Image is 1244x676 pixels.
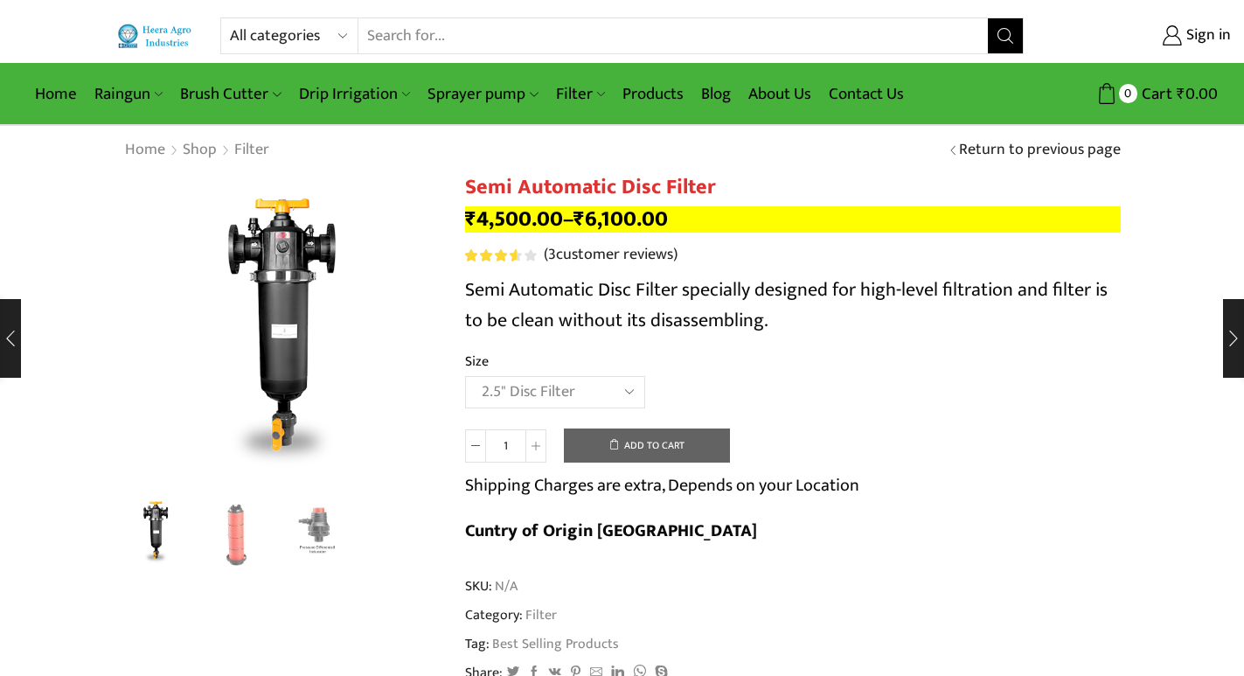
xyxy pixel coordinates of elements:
[171,73,289,115] a: Brush Cutter
[419,73,546,115] a: Sprayer pump
[233,139,270,162] a: Filter
[281,498,354,568] li: 3 / 3
[124,139,270,162] nav: Breadcrumb
[465,249,536,261] div: Rated 3.67 out of 5
[281,498,354,571] a: Preesure-inducater
[465,516,757,546] b: Cuntry of Origin [GEOGRAPHIC_DATA]
[26,73,86,115] a: Home
[547,73,614,115] a: Filter
[182,139,218,162] a: Shop
[820,73,913,115] a: Contact Us
[200,498,273,568] li: 2 / 3
[465,352,489,372] label: Size
[1182,24,1231,47] span: Sign in
[465,201,476,237] span: ₹
[490,634,619,654] a: Best Selling Products
[523,603,557,626] a: Filter
[124,139,166,162] a: Home
[544,244,678,267] a: (3customer reviews)
[465,274,1108,337] span: Semi Automatic Disc Filter specially designed for high-level filtration and filter is to be clean...
[492,576,518,596] span: N/A
[200,498,273,571] a: Disc-Filter
[465,206,1121,233] p: –
[120,496,192,568] img: Semi Automatic Disc Filter
[988,18,1023,53] button: Search button
[573,201,585,237] span: ₹
[1119,84,1137,102] span: 0
[465,201,563,237] bdi: 4,500.00
[465,249,539,261] span: 3
[573,201,668,237] bdi: 6,100.00
[1177,80,1218,108] bdi: 0.00
[740,73,820,115] a: About Us
[614,73,692,115] a: Products
[465,175,1121,200] h1: Semi Automatic Disc Filter
[124,175,439,490] div: 1 / 3
[465,471,859,499] p: Shipping Charges are extra, Depends on your Location
[1041,78,1218,110] a: 0 Cart ₹0.00
[86,73,171,115] a: Raingun
[465,249,517,261] span: Rated out of 5 based on customer ratings
[486,429,525,463] input: Product quantity
[290,73,419,115] a: Drip Irrigation
[465,634,1121,654] span: Tag:
[465,605,557,625] span: Category:
[692,73,740,115] a: Blog
[120,498,192,568] li: 1 / 3
[564,429,730,463] button: Add to cart
[358,18,987,53] input: Search for...
[959,139,1121,162] a: Return to previous page
[548,241,556,268] span: 3
[1177,80,1185,108] span: ₹
[1137,82,1172,106] span: Cart
[465,576,1121,596] span: SKU:
[1050,20,1231,52] a: Sign in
